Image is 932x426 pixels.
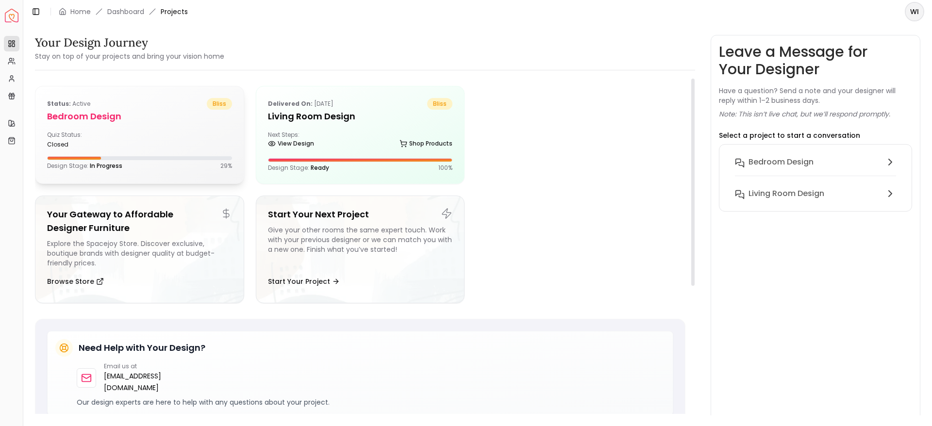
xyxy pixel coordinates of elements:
p: Our design experts are here to help with any questions about your project. [77,397,665,407]
div: Next Steps: [268,131,453,150]
p: [DATE] [268,98,333,110]
h5: Need Help with Your Design? [79,341,205,355]
h6: Bedroom design [749,156,814,168]
h5: Start Your Next Project [268,208,453,221]
p: Design Stage: [47,162,122,170]
p: Email us at [104,362,212,370]
a: Home [70,7,91,16]
h5: Your Gateway to Affordable Designer Furniture [47,208,232,235]
p: Note: This isn’t live chat, but we’ll respond promptly. [719,109,890,119]
button: WI [905,2,924,21]
span: bliss [207,98,232,110]
p: 100 % [438,164,452,172]
span: In Progress [90,162,122,170]
b: Delivered on: [268,99,313,108]
p: Have a question? Send a note and your designer will reply within 1–2 business days. [719,86,912,105]
span: Projects [161,7,188,16]
span: Ready [311,164,329,172]
h6: Living Room Design [749,188,824,199]
h3: Leave a Message for Your Designer [719,43,912,78]
a: [EMAIL_ADDRESS][DOMAIN_NAME] [104,370,212,393]
span: WI [906,3,923,20]
a: Dashboard [107,7,144,16]
b: Status: [47,99,71,108]
a: View Design [268,137,314,150]
div: closed [47,141,135,148]
small: Stay on top of your projects and bring your vision home [35,51,224,61]
div: Give your other rooms the same expert touch. Work with your previous designer or we can match you... [268,225,453,268]
p: Design Stage: [268,164,329,172]
h5: Living Room Design [268,110,453,123]
a: Shop Products [399,137,452,150]
a: Spacejoy [5,9,18,22]
button: Browse Store [47,272,104,291]
img: Spacejoy Logo [5,9,18,22]
h3: Your Design Journey [35,35,224,50]
button: Bedroom design [727,152,904,184]
a: Your Gateway to Affordable Designer FurnitureExplore the Spacejoy Store. Discover exclusive, bout... [35,196,244,303]
p: Select a project to start a conversation [719,131,860,140]
span: bliss [427,98,452,110]
h5: Bedroom design [47,110,232,123]
div: Quiz Status: [47,131,135,148]
button: Living Room Design [727,184,904,203]
nav: breadcrumb [59,7,188,16]
div: Explore the Spacejoy Store. Discover exclusive, boutique brands with designer quality at budget-f... [47,239,232,268]
p: 29 % [220,162,232,170]
p: active [47,98,90,110]
a: Start Your Next ProjectGive your other rooms the same expert touch. Work with your previous desig... [256,196,465,303]
button: Start Your Project [268,272,340,291]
